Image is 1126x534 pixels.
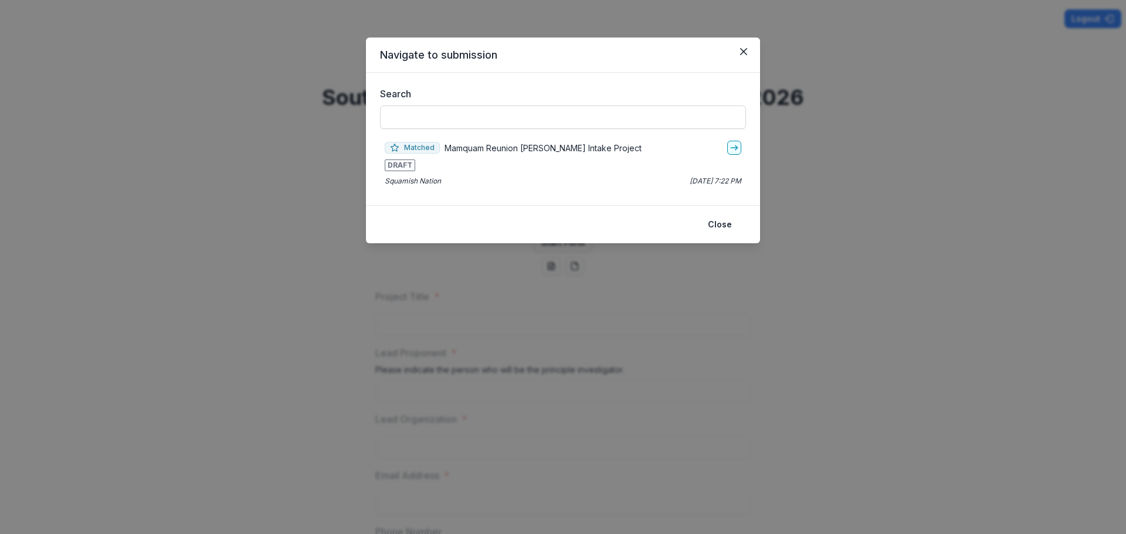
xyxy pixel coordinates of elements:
p: Squamish Nation [385,176,441,186]
p: [DATE] 7:22 PM [690,176,741,186]
label: Search [380,87,739,101]
header: Navigate to submission [366,38,760,73]
span: Matched [385,142,440,154]
p: Mamquam Reunion [PERSON_NAME] Intake Project [445,142,642,154]
button: Close [701,215,739,234]
button: Close [734,42,753,61]
span: DRAFT [385,159,415,171]
a: go-to [727,141,741,155]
